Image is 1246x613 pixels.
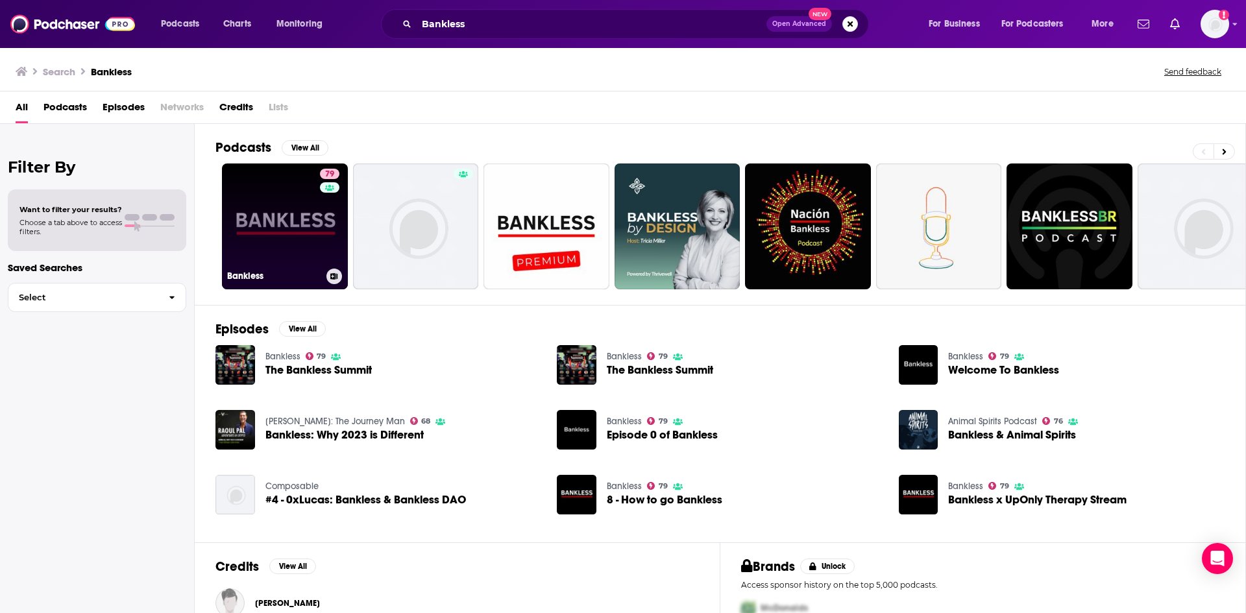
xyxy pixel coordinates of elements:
[1000,483,1009,489] span: 79
[265,365,372,376] a: The Bankless Summit
[10,12,135,36] img: Podchaser - Follow, Share and Rate Podcasts
[1201,10,1229,38] span: Logged in as ClarissaGuerrero
[8,283,186,312] button: Select
[421,418,430,424] span: 68
[1000,354,1009,359] span: 79
[948,429,1076,440] span: Bankless & Animal Spirits
[255,598,320,608] a: Lucas Campbell
[227,270,321,282] h3: Bankless
[929,15,980,33] span: For Business
[800,559,855,574] button: Unlock
[276,15,323,33] span: Monitoring
[1201,10,1229,38] img: User Profile
[91,66,132,78] h3: Bankless
[8,158,186,176] h2: Filter By
[215,321,326,337] a: EpisodesView All
[43,66,75,78] h3: Search
[269,559,316,574] button: View All
[988,352,1009,360] a: 79
[1202,543,1233,574] div: Open Intercom Messenger
[1042,417,1063,425] a: 76
[920,14,996,34] button: open menu
[1001,15,1064,33] span: For Podcasters
[659,418,668,424] span: 79
[43,97,87,123] a: Podcasts
[659,354,668,359] span: 79
[269,97,288,123] span: Lists
[215,139,271,156] h2: Podcasts
[19,205,122,214] span: Want to filter your results?
[215,139,328,156] a: PodcastsView All
[255,598,320,608] span: [PERSON_NAME]
[607,351,642,362] a: Bankless
[160,97,204,123] span: Networks
[219,97,253,123] span: Credits
[215,321,269,337] h2: Episodes
[282,140,328,156] button: View All
[988,482,1009,490] a: 79
[265,494,466,505] a: #4 - 0xLucas: Bankless & Bankless DAO
[607,481,642,492] a: Bankless
[223,15,251,33] span: Charts
[215,410,255,450] img: Bankless: Why 2023 is Different
[279,321,326,337] button: View All
[557,345,596,385] img: The Bankless Summit
[1132,13,1154,35] a: Show notifications dropdown
[215,559,316,575] a: CreditsView All
[607,365,713,376] a: The Bankless Summit
[557,475,596,514] img: 8 - How to go Bankless
[306,352,326,360] a: 79
[772,21,826,27] span: Open Advanced
[103,97,145,123] a: Episodes
[215,345,255,385] img: The Bankless Summit
[948,494,1127,505] a: Bankless x UpOnly Therapy Stream
[16,97,28,123] a: All
[215,475,255,514] img: #4 - 0xLucas: Bankless & Bankless DAO
[1054,418,1063,424] span: 76
[320,169,339,179] a: 79
[557,410,596,450] a: Episode 0 of Bankless
[948,481,983,492] a: Bankless
[1160,66,1225,77] button: Send feedback
[741,580,1225,590] p: Access sponsor history on the top 5,000 podcasts.
[267,14,339,34] button: open menu
[899,345,938,385] img: Welcome To Bankless
[607,494,722,505] a: 8 - How to go Bankless
[948,351,983,362] a: Bankless
[265,481,319,492] a: Composable
[325,168,334,181] span: 79
[948,416,1037,427] a: Animal Spirits Podcast
[741,559,795,575] h2: Brands
[1219,10,1229,20] svg: Add a profile image
[1082,14,1130,34] button: open menu
[659,483,668,489] span: 79
[19,218,122,236] span: Choose a tab above to access filters.
[215,559,259,575] h2: Credits
[265,351,300,362] a: Bankless
[265,416,405,427] a: Raoul Pal: The Journey Man
[607,429,718,440] a: Episode 0 of Bankless
[993,14,1082,34] button: open menu
[948,365,1059,376] a: Welcome To Bankless
[607,416,642,427] a: Bankless
[417,14,766,34] input: Search podcasts, credits, & more...
[899,475,938,514] img: Bankless x UpOnly Therapy Stream
[1165,13,1185,35] a: Show notifications dropdown
[899,410,938,450] a: Bankless & Animal Spirits
[8,261,186,274] p: Saved Searches
[265,429,424,440] a: Bankless: Why 2023 is Different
